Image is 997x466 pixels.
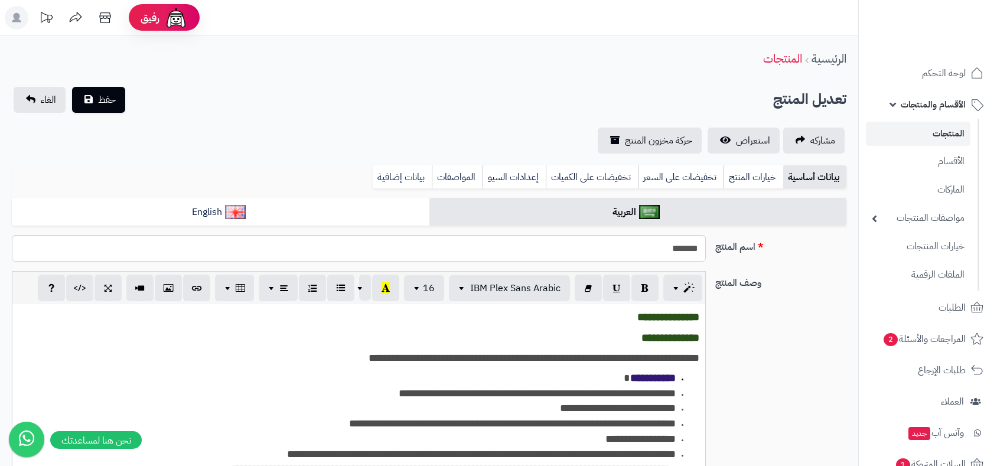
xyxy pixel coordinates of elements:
a: الغاء [14,87,66,113]
button: 16 [404,275,444,301]
a: لوحة التحكم [866,59,990,87]
a: English [12,198,429,227]
span: المراجعات والأسئلة [882,331,966,347]
span: العملاء [941,393,964,410]
a: وآتس آبجديد [866,419,990,447]
a: تحديثات المنصة [31,6,61,32]
span: وآتس آب [907,425,964,441]
img: logo-2.png [917,27,986,51]
a: إعدادات السيو [483,165,546,189]
img: English [225,205,246,219]
label: وصف المنتج [711,271,851,290]
a: تخفيضات على السعر [638,165,724,189]
a: مشاركه [783,128,845,154]
a: المواصفات [432,165,483,189]
a: الأقسام [866,149,970,174]
a: خيارات المنتج [724,165,783,189]
span: 2 [884,333,898,346]
label: اسم المنتج [711,235,851,254]
a: خيارات المنتجات [866,234,970,259]
a: المنتجات [763,50,802,67]
img: ai-face.png [164,6,188,30]
span: IBM Plex Sans Arabic [470,281,561,295]
a: طلبات الإرجاع [866,356,990,384]
span: الأقسام والمنتجات [901,96,966,113]
a: الماركات [866,177,970,203]
span: جديد [908,427,930,440]
span: حفظ [98,93,116,107]
a: الطلبات [866,294,990,322]
button: IBM Plex Sans Arabic [449,275,570,301]
a: المراجعات والأسئلة2 [866,325,990,353]
a: الملفات الرقمية [866,262,970,288]
a: تخفيضات على الكميات [546,165,638,189]
a: العملاء [866,387,990,416]
span: الطلبات [939,299,966,316]
span: رفيق [141,11,159,25]
a: استعراض [708,128,780,154]
a: الرئيسية [812,50,846,67]
a: بيانات أساسية [783,165,846,189]
a: بيانات إضافية [373,165,432,189]
span: لوحة التحكم [922,65,966,82]
img: العربية [639,205,660,219]
a: العربية [429,198,847,227]
span: الغاء [41,93,56,107]
span: مشاركه [810,133,835,148]
span: حركة مخزون المنتج [625,133,692,148]
a: مواصفات المنتجات [866,206,970,231]
a: المنتجات [866,122,970,146]
span: استعراض [736,133,770,148]
span: 16 [423,281,435,295]
button: حفظ [72,87,125,113]
span: طلبات الإرجاع [918,362,966,379]
h2: تعديل المنتج [773,87,846,112]
a: حركة مخزون المنتج [598,128,702,154]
